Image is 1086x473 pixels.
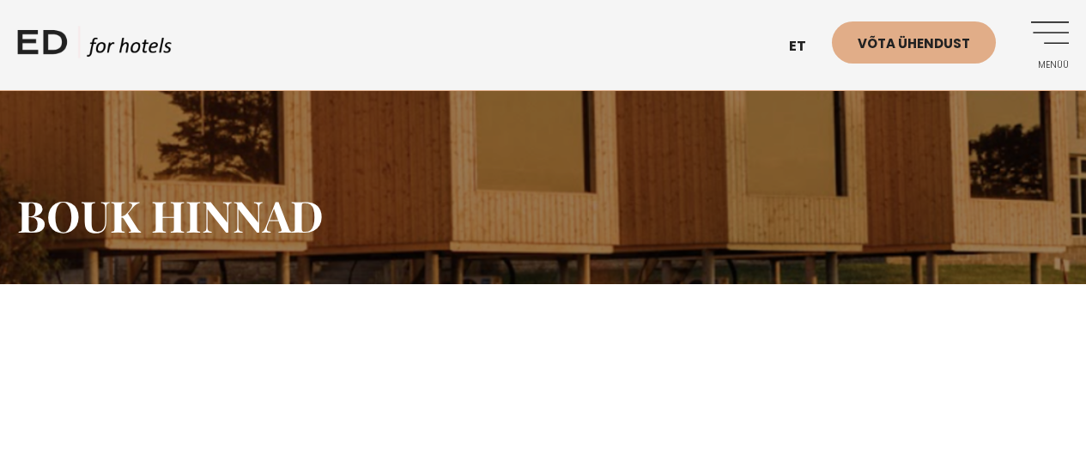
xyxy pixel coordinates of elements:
[17,190,1069,241] h1: BOUK hinnad
[780,26,832,68] a: et
[1022,60,1069,70] span: Menüü
[17,26,172,69] a: ED HOTELS
[832,21,996,64] a: Võta ühendust
[1022,21,1069,69] a: Menüü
